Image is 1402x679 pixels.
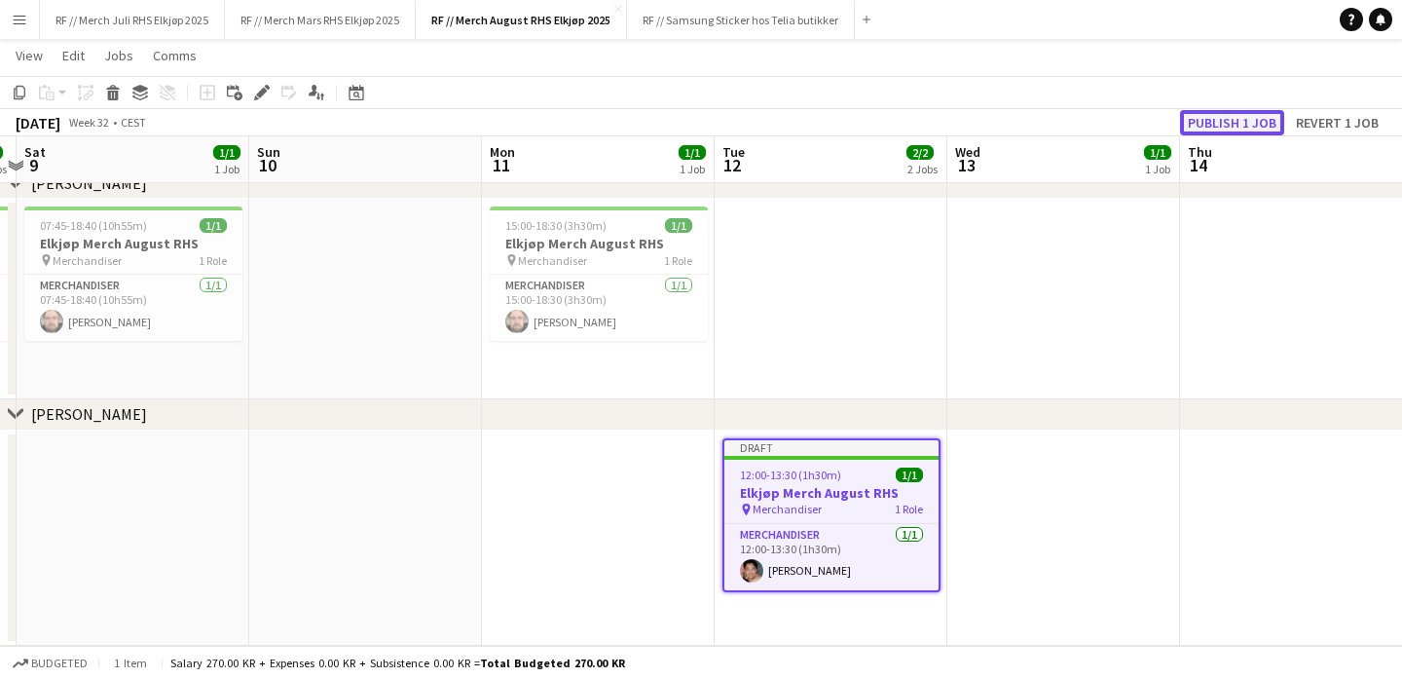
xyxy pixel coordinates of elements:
[724,440,939,456] div: Draft
[896,468,923,482] span: 1/1
[490,275,708,341] app-card-role: Merchandiser1/115:00-18:30 (3h30m)[PERSON_NAME]
[55,43,92,68] a: Edit
[200,218,227,233] span: 1/1
[722,143,745,161] span: Tue
[1144,145,1171,160] span: 1/1
[24,143,46,161] span: Sat
[505,218,607,233] span: 15:00-18:30 (3h30m)
[145,43,204,68] a: Comms
[31,404,147,424] div: [PERSON_NAME]
[64,115,113,130] span: Week 32
[753,502,822,516] span: Merchandiser
[490,207,708,341] app-job-card: 15:00-18:30 (3h30m)1/1Elkjøp Merch August RHS Merchandiser1 RoleMerchandiser1/115:00-18:30 (3h30m...
[121,115,146,130] div: CEST
[1185,154,1212,176] span: 14
[518,253,587,268] span: Merchandiser
[153,47,197,64] span: Comms
[679,145,706,160] span: 1/1
[952,154,980,176] span: 13
[24,275,242,341] app-card-role: Merchandiser1/107:45-18:40 (10h55m)[PERSON_NAME]
[225,1,416,39] button: RF // Merch Mars RHS Elkjøp 2025
[680,162,705,176] div: 1 Job
[214,162,240,176] div: 1 Job
[24,235,242,252] h3: Elkjøp Merch August RHS
[895,502,923,516] span: 1 Role
[490,235,708,252] h3: Elkjøp Merch August RHS
[1180,110,1284,135] button: Publish 1 job
[480,656,625,670] span: Total Budgeted 270.00 KR
[10,653,91,674] button: Budgeted
[62,47,85,64] span: Edit
[16,47,43,64] span: View
[24,207,242,341] app-job-card: 07:45-18:40 (10h55m)1/1Elkjøp Merch August RHS Merchandiser1 RoleMerchandiser1/107:45-18:40 (10h5...
[257,143,280,161] span: Sun
[719,154,745,176] span: 12
[40,218,147,233] span: 07:45-18:40 (10h55m)
[96,43,141,68] a: Jobs
[724,484,939,502] h3: Elkjøp Merch August RHS
[1188,143,1212,161] span: Thu
[490,143,515,161] span: Mon
[740,468,841,482] span: 12:00-13:30 (1h30m)
[199,253,227,268] span: 1 Role
[31,657,88,670] span: Budgeted
[1145,162,1170,176] div: 1 Job
[627,1,855,39] button: RF // Samsung Sticker hos Telia butikker
[955,143,980,161] span: Wed
[665,218,692,233] span: 1/1
[664,253,692,268] span: 1 Role
[170,656,625,670] div: Salary 270.00 KR + Expenses 0.00 KR + Subsistence 0.00 KR =
[213,145,240,160] span: 1/1
[107,656,154,670] span: 1 item
[487,154,515,176] span: 11
[907,162,938,176] div: 2 Jobs
[906,145,934,160] span: 2/2
[21,154,46,176] span: 9
[416,1,627,39] button: RF // Merch August RHS Elkjøp 2025
[40,1,225,39] button: RF // Merch Juli RHS Elkjøp 2025
[254,154,280,176] span: 10
[104,47,133,64] span: Jobs
[16,113,60,132] div: [DATE]
[722,438,941,592] app-job-card: Draft12:00-13:30 (1h30m)1/1Elkjøp Merch August RHS Merchandiser1 RoleMerchandiser1/112:00-13:30 (...
[724,524,939,590] app-card-role: Merchandiser1/112:00-13:30 (1h30m)[PERSON_NAME]
[53,253,122,268] span: Merchandiser
[1288,110,1386,135] button: Revert 1 job
[8,43,51,68] a: View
